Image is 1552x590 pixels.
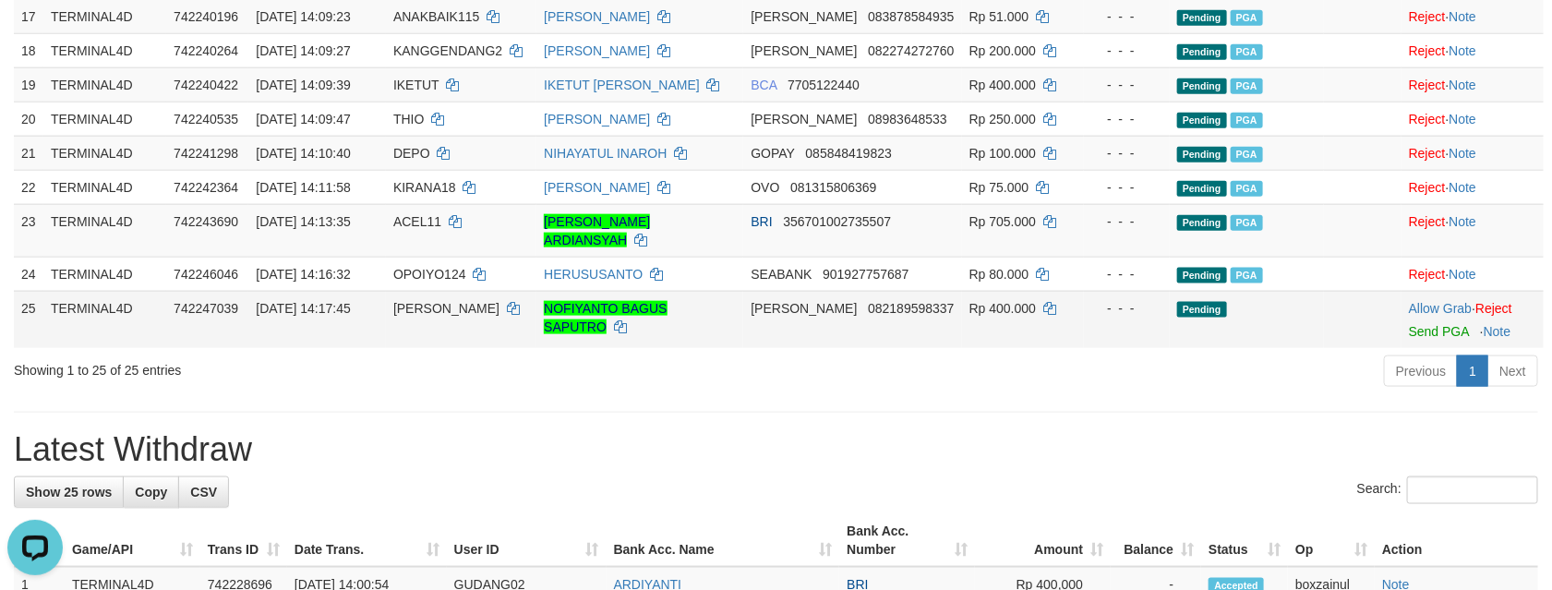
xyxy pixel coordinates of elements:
[868,301,954,316] span: Copy 082189598337 to clipboard
[1409,146,1446,161] a: Reject
[1409,214,1446,229] a: Reject
[1409,180,1446,195] a: Reject
[751,267,812,282] span: SEABANK
[1177,302,1227,318] span: Pending
[174,78,238,92] span: 742240422
[1231,181,1263,197] span: PGA
[969,9,1029,24] span: Rp 51.000
[174,9,238,24] span: 742240196
[1449,78,1476,92] a: Note
[43,33,166,67] td: TERMINAL4D
[1177,113,1227,128] span: Pending
[393,214,441,229] span: ACEL11
[1402,33,1544,67] td: ·
[1091,178,1162,197] div: - - -
[43,170,166,204] td: TERMINAL4D
[1091,76,1162,94] div: - - -
[751,112,857,126] span: [PERSON_NAME]
[190,485,217,500] span: CSV
[788,78,860,92] span: Copy 7705122440 to clipboard
[1177,147,1227,163] span: Pending
[544,180,650,195] a: [PERSON_NAME]
[544,43,650,58] a: [PERSON_NAME]
[607,514,840,567] th: Bank Acc. Name: activate to sort column ascending
[1091,265,1162,283] div: - - -
[393,78,439,92] span: IKETUT
[544,78,700,92] a: IKETUT [PERSON_NAME]
[14,431,1538,468] h1: Latest Withdraw
[65,514,200,567] th: Game/API: activate to sort column ascending
[751,301,857,316] span: [PERSON_NAME]
[1231,10,1263,26] span: PGA
[1288,514,1375,567] th: Op: activate to sort column ascending
[544,267,643,282] a: HERUSUSANTO
[1231,215,1263,231] span: PGA
[1111,514,1201,567] th: Balance: activate to sort column ascending
[544,214,650,247] a: [PERSON_NAME] ARDIANSYAH
[1402,204,1544,257] td: ·
[751,43,857,58] span: [PERSON_NAME]
[751,180,779,195] span: OVO
[393,9,479,24] span: ANAKBAIK115
[1407,476,1538,504] input: Search:
[969,43,1036,58] span: Rp 200.000
[1402,291,1544,348] td: ·
[14,136,43,170] td: 21
[43,102,166,136] td: TERMINAL4D
[969,180,1029,195] span: Rp 75.000
[751,78,776,92] span: BCA
[1231,44,1263,60] span: PGA
[256,43,350,58] span: [DATE] 14:09:27
[969,78,1036,92] span: Rp 400.000
[1449,112,1476,126] a: Note
[14,257,43,291] td: 24
[751,214,772,229] span: BRI
[1475,301,1512,316] a: Reject
[1231,268,1263,283] span: PGA
[1409,324,1469,339] a: Send PGA
[14,102,43,136] td: 20
[1457,355,1488,387] a: 1
[1402,257,1544,291] td: ·
[1402,102,1544,136] td: ·
[969,214,1036,229] span: Rp 705.000
[969,112,1036,126] span: Rp 250.000
[1201,514,1288,567] th: Status: activate to sort column ascending
[256,214,350,229] span: [DATE] 14:13:35
[969,146,1036,161] span: Rp 100.000
[1449,214,1476,229] a: Note
[1384,355,1458,387] a: Previous
[447,514,607,567] th: User ID: activate to sort column ascending
[544,9,650,24] a: [PERSON_NAME]
[256,78,350,92] span: [DATE] 14:09:39
[1091,42,1162,60] div: - - -
[823,267,908,282] span: Copy 901927757687 to clipboard
[174,214,238,229] span: 742243690
[43,136,166,170] td: TERMINAL4D
[868,112,947,126] span: Copy 08983648533 to clipboard
[1409,267,1446,282] a: Reject
[393,180,456,195] span: KIRANA18
[393,43,502,58] span: KANGGENDANG2
[544,301,667,334] a: NOFIYANTO BAGUS SAPUTRO
[1409,112,1446,126] a: Reject
[14,170,43,204] td: 22
[174,267,238,282] span: 742246046
[1177,215,1227,231] span: Pending
[14,354,632,379] div: Showing 1 to 25 of 25 entries
[868,43,954,58] span: Copy 082274272760 to clipboard
[43,257,166,291] td: TERMINAL4D
[256,112,350,126] span: [DATE] 14:09:47
[1091,110,1162,128] div: - - -
[1177,44,1227,60] span: Pending
[806,146,892,161] span: Copy 085848419823 to clipboard
[393,146,430,161] span: DEPO
[174,146,238,161] span: 742241298
[544,112,650,126] a: [PERSON_NAME]
[1402,67,1544,102] td: ·
[783,214,891,229] span: Copy 356701002735507 to clipboard
[393,301,499,316] span: [PERSON_NAME]
[43,67,166,102] td: TERMINAL4D
[14,67,43,102] td: 19
[174,43,238,58] span: 742240264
